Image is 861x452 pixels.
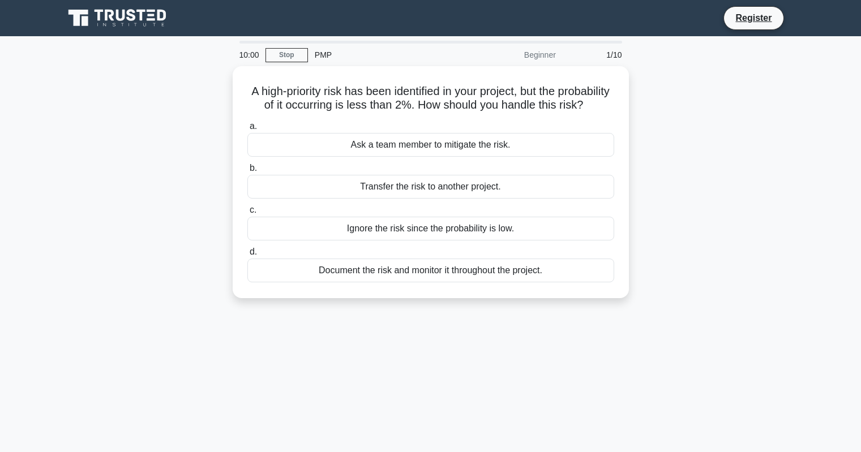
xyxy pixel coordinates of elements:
span: c. [250,205,256,214]
span: d. [250,247,257,256]
div: 1/10 [563,44,629,66]
a: Register [729,11,778,25]
span: b. [250,163,257,173]
h5: A high-priority risk has been identified in your project, but the probability of it occurring is ... [246,84,615,113]
div: Beginner [464,44,563,66]
div: Ignore the risk since the probability is low. [247,217,614,240]
span: a. [250,121,257,131]
a: Stop [265,48,308,62]
div: Ask a team member to mitigate the risk. [247,133,614,157]
div: Transfer the risk to another project. [247,175,614,199]
div: Document the risk and monitor it throughout the project. [247,259,614,282]
div: PMP [308,44,464,66]
div: 10:00 [233,44,265,66]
